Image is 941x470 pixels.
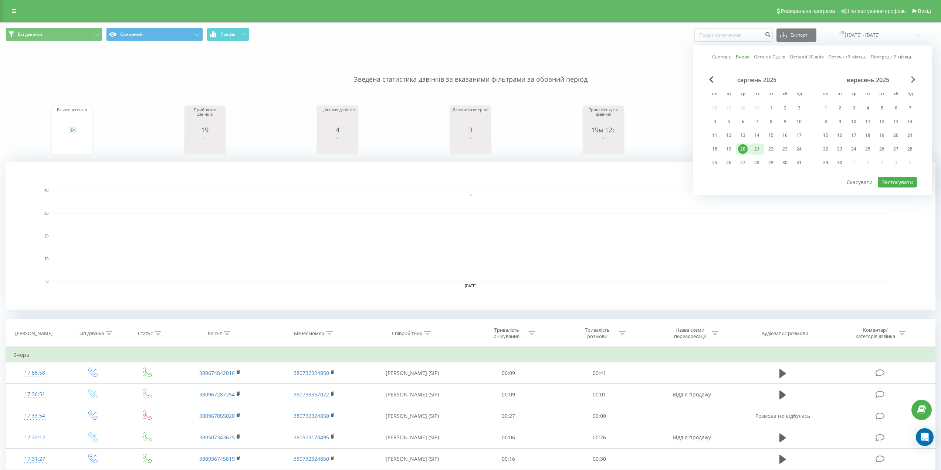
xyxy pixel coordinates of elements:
div: пн 29 вер 2025 р. [819,157,833,168]
div: 26 [877,144,887,154]
div: вт 5 серп 2025 р. [722,116,736,127]
a: 380967055020 [199,412,235,419]
div: 15 [821,131,830,140]
div: Дзвонили вперше [452,108,489,126]
div: 22 [766,144,776,154]
div: 3 [794,103,804,113]
div: вт 23 вер 2025 р. [833,143,847,155]
div: пн 11 серп 2025 р. [708,130,722,141]
button: Скасувати [843,177,877,187]
div: ср 6 серп 2025 р. [736,116,750,127]
text: 0 [46,280,48,284]
div: вт 2 вер 2025 р. [833,102,847,114]
span: Розмова не відбулась [755,412,810,419]
td: [PERSON_NAME] (SIP) [362,384,463,405]
div: 19 [877,131,887,140]
div: нд 24 серп 2025 р. [792,143,806,155]
div: нд 3 серп 2025 р. [792,102,806,114]
td: Відділ продажу [644,384,739,405]
div: нд 31 серп 2025 р. [792,157,806,168]
abbr: неділя [793,89,805,100]
div: 21 [752,144,762,154]
div: сб 9 серп 2025 р. [778,116,792,127]
div: Тривалість усіх дзвінків [585,108,622,126]
div: вт 12 серп 2025 р. [722,130,736,141]
div: 25 [710,158,720,168]
div: 20 [738,144,748,154]
td: 00:01 [554,384,644,405]
div: [PERSON_NAME] [15,330,53,337]
abbr: четвер [862,89,873,100]
td: 00:27 [463,405,554,427]
div: 24 [849,144,859,154]
a: 380732324850 [294,369,329,376]
div: 12 [877,117,887,126]
div: 18 [710,144,720,154]
div: 15 [766,131,776,140]
a: 380503170495 [294,434,329,441]
div: чт 21 серп 2025 р. [750,143,764,155]
div: пн 18 серп 2025 р. [708,143,722,155]
div: ср 27 серп 2025 р. [736,157,750,168]
div: пт 1 серп 2025 р. [764,102,778,114]
abbr: п’ятниця [765,89,776,100]
span: Графік [221,32,236,37]
td: [PERSON_NAME] (SIP) [362,427,463,448]
div: 22 [821,144,830,154]
div: 17:56:58 [13,366,57,380]
div: нд 14 вер 2025 р. [903,116,917,127]
div: нд 17 серп 2025 р. [792,130,806,141]
abbr: середа [737,89,748,100]
div: Співробітник [392,330,422,337]
div: 16 [835,131,844,140]
a: Вчора [736,53,749,60]
div: пн 1 вер 2025 р. [819,102,833,114]
div: 38 [54,126,91,133]
abbr: неділя [904,89,915,100]
div: ср 13 серп 2025 р. [736,130,750,141]
a: Сьогодні [712,53,731,60]
div: сб 13 вер 2025 р. [889,116,903,127]
div: Всього дзвінків [54,108,91,126]
div: Open Intercom Messenger [916,428,934,446]
td: [PERSON_NAME] (SIP) [362,448,463,470]
div: пт 12 вер 2025 р. [875,116,889,127]
div: 1 [821,103,830,113]
div: Цільових дзвінків [319,108,356,126]
div: Клієнт [208,330,222,337]
div: Тип дзвінка [78,330,104,337]
div: 17 [794,131,804,140]
div: 10 [849,117,859,126]
td: 00:41 [554,362,644,384]
a: 380936745819 [199,455,235,462]
div: вересень 2025 [819,76,917,84]
div: 2 [835,103,844,113]
div: чт 25 вер 2025 р. [861,143,875,155]
td: [PERSON_NAME] (SIP) [362,405,463,427]
div: ср 10 вер 2025 р. [847,116,861,127]
div: 30 [780,158,790,168]
div: Статус [138,330,153,337]
p: Зведена статистика дзвінків за вказаними фільтрами за обраний період [6,60,935,84]
div: 9 [835,117,844,126]
div: 27 [891,144,901,154]
div: A chart. [452,133,489,156]
div: 2 [780,103,790,113]
div: 8 [821,117,830,126]
abbr: субота [779,89,791,100]
div: 28 [752,158,762,168]
div: 17:31:27 [13,452,57,466]
div: сб 2 серп 2025 р. [778,102,792,114]
div: Коментар/категорія дзвінка [854,327,897,339]
div: пт 26 вер 2025 р. [875,143,889,155]
abbr: понеділок [709,89,720,100]
div: ср 24 вер 2025 р. [847,143,861,155]
svg: A chart. [6,162,935,310]
div: 13 [738,131,748,140]
svg: A chart. [585,133,622,156]
div: 20 [891,131,901,140]
div: 19м 12с [585,126,622,133]
div: 29 [766,158,776,168]
span: Previous Month [709,76,714,83]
